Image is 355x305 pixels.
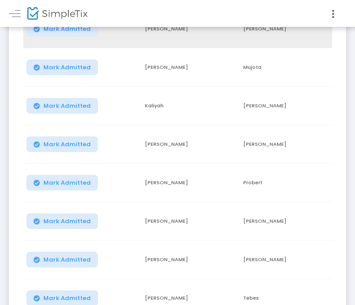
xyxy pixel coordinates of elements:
button: Mark Admitted [26,21,98,37]
span: Mark Admitted [43,179,91,186]
td: [PERSON_NAME] [238,87,336,125]
td: Mujota [238,48,336,87]
span: Mark Admitted [43,141,91,148]
td: [PERSON_NAME] [139,202,238,241]
button: Mark Admitted [26,252,98,267]
span: Mark Admitted [43,102,91,110]
span: Mark Admitted [43,25,91,33]
td: [PERSON_NAME] [139,164,238,202]
td: [PERSON_NAME] [238,202,336,241]
td: [PERSON_NAME] [139,48,238,87]
td: [PERSON_NAME] [238,241,336,279]
td: Kaliyah [139,87,238,125]
span: Mark Admitted [43,295,91,302]
button: Mark Admitted [26,59,98,75]
button: Mark Admitted [26,175,98,191]
td: [PERSON_NAME] [139,125,238,164]
td: Probert [238,164,336,202]
span: Mark Admitted [43,256,91,263]
span: Mark Admitted [43,218,91,225]
button: Mark Admitted [26,213,98,229]
td: [PERSON_NAME] [238,125,336,164]
button: Mark Admitted [26,98,98,114]
td: [PERSON_NAME] [139,241,238,279]
span: Mark Admitted [43,64,91,71]
td: [PERSON_NAME] [139,10,238,48]
button: Mark Admitted [26,136,98,152]
td: [PERSON_NAME] [238,10,336,48]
